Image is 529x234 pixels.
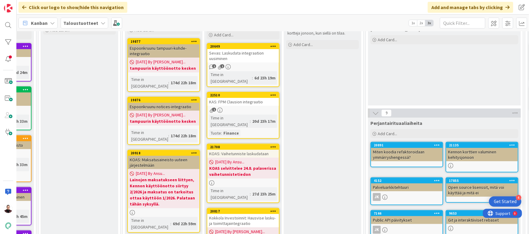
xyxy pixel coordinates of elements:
[220,64,224,68] span: 1
[250,118,251,125] span: :
[130,65,198,71] b: tampuurin käyttöönotto kesken
[207,92,279,98] div: 22510
[130,177,198,207] b: Lainojen maksatukseen liittyen, Kennon käyttöönotto siirtyy 2/2026 ja maksatus on tarkoitus ottaa...
[371,178,443,183] div: 4152
[4,4,12,12] img: Visit kanbanzone.com
[136,170,165,177] span: [DATE] By Ansu...
[370,120,422,126] span: Perjantairituaaliaiheita
[131,151,199,155] div: 20918
[370,142,443,167] a: 20891Miten koodia refaktoroidaan ymmärryshengessä?
[212,108,216,112] span: 1
[210,145,279,149] div: 21708
[207,92,279,106] div: 22510KAS: FPM Clausion integraatio
[425,20,434,26] span: 3x
[32,2,33,7] div: 9
[446,178,518,183] div: 17855
[130,118,198,124] b: tampuurin käyttöönotto kesken
[209,165,277,177] b: KOAS selvittelee 24.8. palaverissa vaihetunnistetiedon
[417,20,425,26] span: 2x
[374,143,443,147] div: 20891
[215,159,244,165] span: [DATE] By Ansu...
[212,64,216,68] span: 1
[374,211,443,216] div: 7166
[128,156,199,169] div: KOAS: Maksatusaineisto uuteen järjestelmään
[130,129,168,142] div: Time in [GEOGRAPHIC_DATA]
[207,98,279,106] div: KAS: FPM Clausion integraatio
[128,150,199,169] div: 20918KOAS: Maksatusaineisto uuteen järjestelmään
[371,211,443,224] div: 7166Public API päivitykset
[135,27,154,33] span: Add Card...
[127,97,200,145] a: 19876Espoonkruunu notices-integraatio[DATE] By [PERSON_NAME]...tampuurin käyttöönotto keskenTime ...
[127,150,200,233] a: 20918KOAS: Maksatusaineisto uuteen järjestelmään[DATE] By Ansu...Lainojen maksatukseen liittyen, ...
[370,177,443,205] a: 4152PalveluarkkitehtuuriJK
[250,191,251,197] span: :
[371,211,443,216] div: 7166
[494,199,517,205] div: Get Started
[374,179,443,183] div: 4152
[207,209,279,227] div: 20817Kokkola Investoinnit: Hausvise lasku- ja toimittajaintegraatio
[371,178,443,191] div: 4152Palveluarkkitehtuuri
[207,92,280,139] a: 22510KAS: FPM Clausion integraatioTime in [GEOGRAPHIC_DATA]:20d 23h 17mTuote:Finance
[373,193,381,201] div: JK
[446,142,518,161] div: 21135Kennon korttien valuminen kehitysjonoon
[209,130,221,136] div: Tuote
[131,39,199,44] div: 19877
[446,148,518,161] div: Kennon korttien valuminen kehitysjonoon
[446,183,518,197] div: Open source lisenssit, mitä voi käyttää ja mitä ei
[136,59,186,65] span: [DATE] By [PERSON_NAME]...
[209,71,252,85] div: Time in [GEOGRAPHIC_DATA]
[516,195,521,200] div: 4
[371,216,443,224] div: Public API päivitykset
[136,112,186,118] span: [DATE] By [PERSON_NAME]...
[446,211,518,224] div: 9653Git ja interaktiiviset rebaset
[371,226,443,234] div: JK
[446,211,518,216] div: 9653
[253,75,277,81] div: 6d 23h 19m
[50,27,70,33] span: Add Card...
[449,211,518,216] div: 9653
[207,214,279,227] div: Kokkola Investoinnit: Hausvise lasku- ja toimittajaintegraatio
[131,98,199,102] div: 19876
[371,193,443,201] div: JK
[31,19,48,27] span: Kanban
[128,103,199,111] div: Espoonkruunu notices-integraatio
[373,226,381,234] div: JK
[4,222,12,230] img: avatar
[207,144,279,150] div: 21708
[371,148,443,161] div: Miten koodia refaktoroidaan ymmärryshengessä?
[293,42,313,47] span: Add Card...
[128,39,199,44] div: 19877
[251,191,277,197] div: 27d 23h 25m
[128,97,199,111] div: 19876Espoonkruunu notices-integraatio
[209,187,250,201] div: Time in [GEOGRAPHIC_DATA]
[128,39,199,58] div: 19877Espoonkruunu tampuuri-kohde-integraatio
[446,142,518,148] div: 21135
[446,177,518,203] a: 17855Open source lisenssit, mitä voi käyttää ja mitä ei
[18,2,127,13] div: Click our logo to show/hide this navigation
[428,2,513,13] div: Add and manage tabs by clicking
[128,150,199,156] div: 20918
[378,37,397,42] span: Add Card...
[449,143,518,147] div: 21135
[171,220,198,227] div: 69d 22h 59m
[127,38,200,92] a: 19877Espoonkruunu tampuuri-kohde-integraatio[DATE] By [PERSON_NAME]...tampuurin käyttöönotto kesk...
[128,44,199,58] div: Espoonkruunu tampuuri-kohde-integraatio
[207,150,279,158] div: KOAS: Vaihetunniste laskudataan
[251,118,277,125] div: 20d 23h 17m
[440,18,485,28] input: Quick Filter...
[63,20,98,26] b: Taloustuotteet
[169,79,198,86] div: 174d 22h 18m
[446,178,518,197] div: 17855Open source lisenssit, mitä voi käyttää ja mitä ei
[446,142,518,172] a: 21135Kennon korttien valuminen kehitysjonoon
[378,131,397,136] span: Add Card...
[207,44,279,62] div: 20649Sevas: Laskudata integraation uusiminen
[371,142,443,148] div: 20891
[489,196,521,207] div: Open Get Started checklist, remaining modules: 4
[371,183,443,191] div: Palveluarkkitehtuuri
[207,209,279,214] div: 20817
[214,32,233,38] span: Add Card...
[446,216,518,224] div: Git ja interaktiiviset rebaset
[409,20,417,26] span: 1x
[8,69,29,76] div: 549d 24m
[168,79,169,86] span: :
